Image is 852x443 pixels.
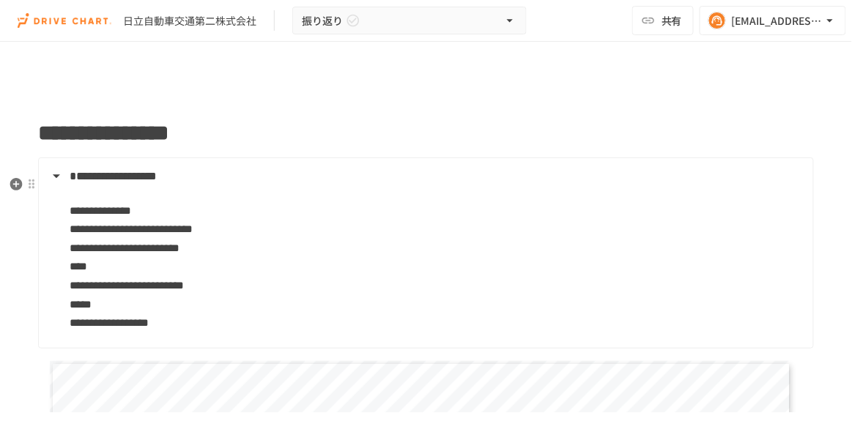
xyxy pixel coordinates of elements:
span: 共有 [662,12,682,29]
div: 日立自動車交通第二株式会社 [123,13,256,29]
button: 振り返り [292,7,527,35]
span: 振り返り [302,12,343,30]
img: i9VDDS9JuLRLX3JIUyK59LcYp6Y9cayLPHs4hOxMB9W [18,9,111,32]
button: 共有 [632,6,694,35]
button: [EMAIL_ADDRESS][DOMAIN_NAME] [700,6,846,35]
div: [EMAIL_ADDRESS][DOMAIN_NAME] [732,12,823,30]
